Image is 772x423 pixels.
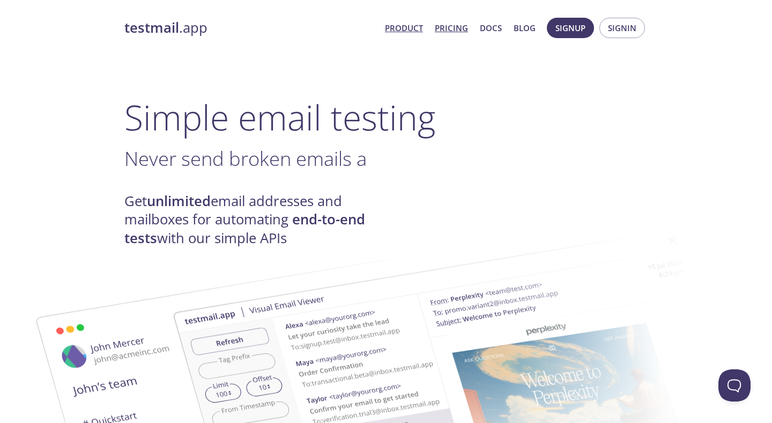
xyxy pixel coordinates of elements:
[124,145,367,172] span: Never send broken emails a
[599,18,645,38] button: Signin
[147,192,211,210] strong: unlimited
[124,192,386,247] h4: Get email addresses and mailboxes for automating with our simple APIs
[124,97,648,138] h1: Simple email testing
[608,21,636,35] span: Signin
[435,21,468,35] a: Pricing
[124,210,365,247] strong: end-to-end tests
[555,21,585,35] span: Signup
[514,21,536,35] a: Blog
[385,21,423,35] a: Product
[480,21,502,35] a: Docs
[547,18,594,38] button: Signup
[124,19,376,37] a: testmail.app
[718,369,751,402] iframe: Help Scout Beacon - Open
[124,18,179,37] strong: testmail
